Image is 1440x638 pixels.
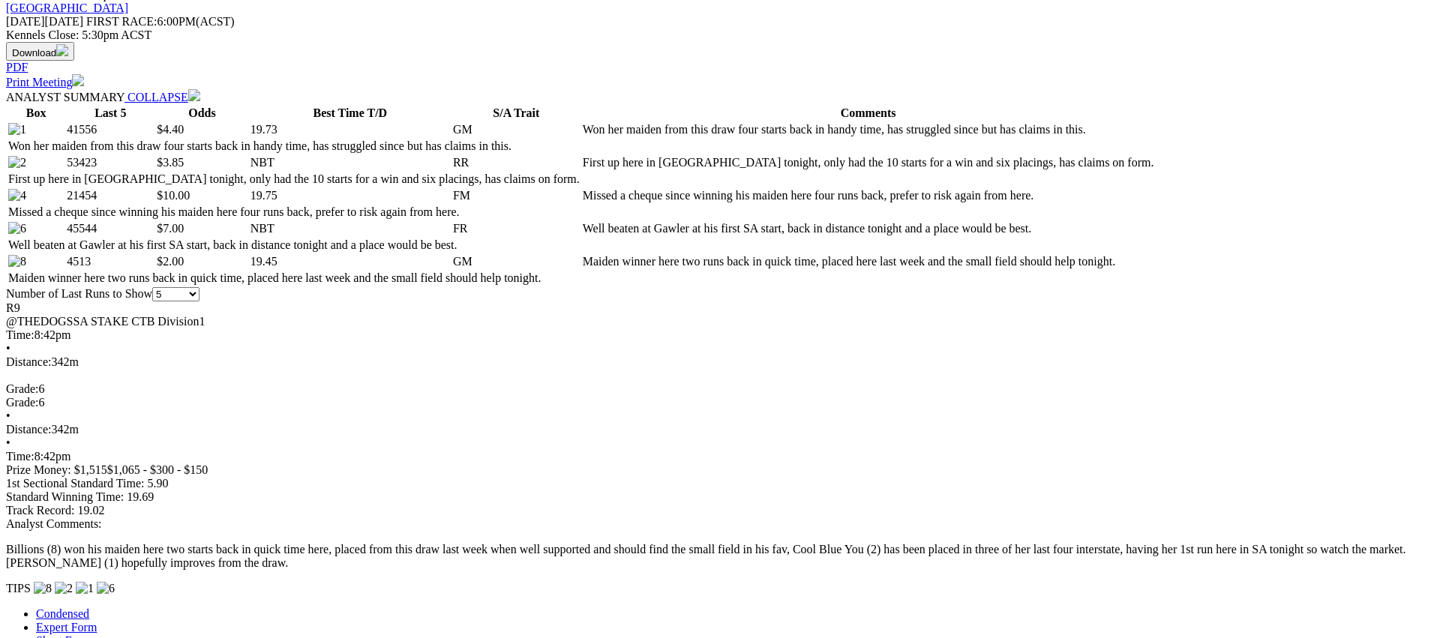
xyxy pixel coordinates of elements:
[6,342,10,355] span: •
[6,61,28,73] a: PDF
[6,1,128,14] a: [GEOGRAPHIC_DATA]
[7,106,64,121] th: Box
[452,106,580,121] th: S/A Trait
[188,89,200,101] img: chevron-down-white.svg
[6,517,102,530] span: Analyst Comments:
[250,122,451,137] td: 19.73
[6,287,1434,301] div: Number of Last Runs to Show
[157,156,184,169] span: $3.85
[250,254,451,269] td: 19.45
[6,355,51,368] span: Distance:
[6,490,124,503] span: Standard Winning Time:
[157,255,184,268] span: $2.00
[7,238,580,253] td: Well beaten at Gawler at his first SA start, back in distance tonight and a place would be best.
[157,123,184,136] span: $4.40
[66,106,154,121] th: Last 5
[6,382,39,395] span: Grade:
[6,396,1434,409] div: 6
[6,436,10,449] span: •
[77,504,104,517] span: 19.02
[66,221,154,236] td: 45544
[156,106,248,121] th: Odds
[107,463,208,476] span: $1,065 - $300 - $150
[6,15,45,28] span: [DATE]
[157,222,184,235] span: $7.00
[6,328,1434,342] div: 8:42pm
[76,582,94,595] img: 1
[250,188,451,203] td: 19.75
[97,582,115,595] img: 6
[8,255,26,268] img: 8
[127,91,188,103] span: COLLAPSE
[6,582,31,595] span: TIPS
[6,450,1434,463] div: 8:42pm
[6,355,1434,369] div: 342m
[6,301,20,314] span: R9
[582,221,1155,236] td: Well beaten at Gawler at his first SA start, back in distance tonight and a place would be best.
[6,28,1434,42] div: Kennels Close: 5:30pm ACST
[452,122,580,137] td: GM
[6,423,1434,436] div: 342m
[452,188,580,203] td: FM
[36,607,89,620] a: Condensed
[8,222,26,235] img: 6
[66,122,154,137] td: 41556
[582,122,1155,137] td: Won her maiden from this draw four starts back in handy time, has struggled since but has claims ...
[66,188,154,203] td: 21454
[452,254,580,269] td: GM
[7,205,580,220] td: Missed a cheque since winning his maiden here four runs back, prefer to risk again from here.
[6,504,74,517] span: Track Record:
[7,139,580,154] td: Won her maiden from this draw four starts back in handy time, has struggled since but has claims ...
[6,450,34,463] span: Time:
[6,463,1434,477] div: Prize Money: $1,515
[452,155,580,170] td: RR
[124,91,200,103] a: COLLAPSE
[582,106,1155,121] th: Comments
[6,61,1434,74] div: Download
[66,254,154,269] td: 4513
[250,221,451,236] td: NBT
[7,271,580,286] td: Maiden winner here two runs back in quick time, placed here last week and the small field should ...
[6,76,84,88] a: Print Meeting
[582,254,1155,269] td: Maiden winner here two runs back in quick time, placed here last week and the small field should ...
[66,155,154,170] td: 53423
[6,423,51,436] span: Distance:
[147,477,168,490] span: 5.90
[86,15,157,28] span: FIRST RACE:
[127,490,154,503] span: 19.69
[250,106,451,121] th: Best Time T/D
[6,15,83,28] span: [DATE]
[6,315,1434,328] div: @THEDOGSSA STAKE CTB Division1
[6,42,74,61] button: Download
[6,89,1434,104] div: ANALYST SUMMARY
[6,328,34,341] span: Time:
[72,74,84,86] img: printer.svg
[7,172,580,187] td: First up here in [GEOGRAPHIC_DATA] tonight, only had the 10 starts for a win and six placings, ha...
[55,582,73,595] img: 2
[36,621,97,634] a: Expert Form
[582,155,1155,170] td: First up here in [GEOGRAPHIC_DATA] tonight, only had the 10 starts for a win and six placings, ha...
[34,582,52,595] img: 8
[56,44,68,56] img: download.svg
[6,409,10,422] span: •
[6,477,144,490] span: 1st Sectional Standard Time:
[8,189,26,202] img: 4
[8,156,26,169] img: 2
[6,396,39,409] span: Grade:
[8,123,26,136] img: 1
[250,155,451,170] td: NBT
[582,188,1155,203] td: Missed a cheque since winning his maiden here four runs back, prefer to risk again from here.
[6,382,1434,396] div: 6
[157,189,190,202] span: $10.00
[86,15,235,28] span: 6:00PM(ACST)
[6,543,1434,570] p: Billions (8) won his maiden here two starts back in quick time here, placed from this draw last w...
[452,221,580,236] td: FR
